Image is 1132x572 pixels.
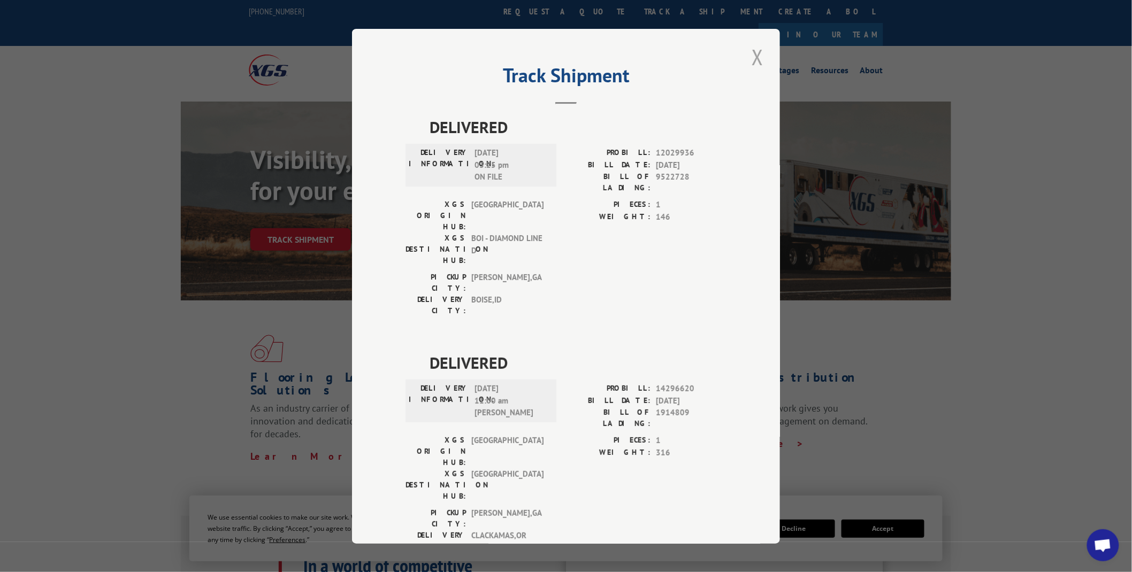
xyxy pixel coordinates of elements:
label: PIECES: [566,435,651,447]
button: Close modal [748,42,767,72]
span: BOISE , ID [471,294,544,316]
label: XGS DESTINATION HUB: [406,468,466,502]
label: DELIVERY CITY: [406,294,466,316]
span: [PERSON_NAME] , GA [471,507,544,530]
span: [GEOGRAPHIC_DATA] [471,199,544,233]
span: [GEOGRAPHIC_DATA] [471,435,544,468]
span: 14296620 [656,383,726,395]
span: 12029936 [656,147,726,159]
span: [PERSON_NAME] , GA [471,272,544,294]
label: PROBILL: [566,147,651,159]
span: [GEOGRAPHIC_DATA] [471,468,544,502]
label: XGS ORIGIN HUB: [406,199,466,233]
span: [DATE] 11:00 am [PERSON_NAME] [475,383,547,419]
label: BILL DATE: [566,159,651,171]
span: 1 [656,199,726,211]
label: XGS DESTINATION HUB: [406,233,466,266]
label: BILL OF LADING: [566,171,651,194]
span: DELIVERED [430,351,726,375]
span: CLACKAMAS , OR [471,530,544,552]
label: WEIGHT: [566,211,651,223]
span: 316 [656,446,726,459]
label: PROBILL: [566,383,651,395]
span: BOI - DIAMOND LINE D [471,233,544,266]
span: [DATE] [656,395,726,407]
label: XGS ORIGIN HUB: [406,435,466,468]
span: [DATE] [656,159,726,171]
label: BILL DATE: [566,395,651,407]
label: DELIVERY INFORMATION: [409,147,469,183]
label: PIECES: [566,199,651,211]
span: 146 [656,211,726,223]
span: [DATE] 03:25 pm ON FILE [475,147,547,183]
label: PICKUP CITY: [406,272,466,294]
h2: Track Shipment [406,68,726,88]
span: 9522728 [656,171,726,194]
span: DELIVERED [430,115,726,139]
label: BILL OF LADING: [566,407,651,429]
label: DELIVERY INFORMATION: [409,383,469,419]
label: WEIGHT: [566,446,651,459]
a: Open chat [1087,529,1119,561]
label: PICKUP CITY: [406,507,466,530]
span: 1914809 [656,407,726,429]
span: 1 [656,435,726,447]
label: DELIVERY CITY: [406,530,466,552]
